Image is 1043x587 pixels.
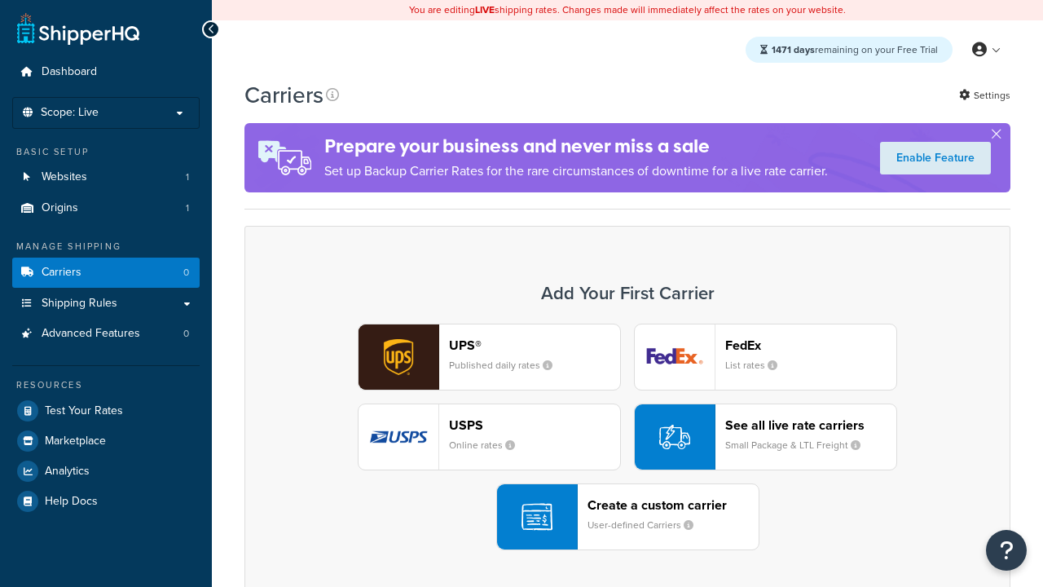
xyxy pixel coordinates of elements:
img: usps logo [359,404,438,470]
img: ad-rules-rateshop-fe6ec290ccb7230408bd80ed9643f0289d75e0ffd9eb532fc0e269fcd187b520.png [244,123,324,192]
small: Small Package & LTL Freight [725,438,874,452]
img: ups logo [359,324,438,390]
span: Analytics [45,465,90,479]
button: Open Resource Center [986,530,1027,571]
a: Shipping Rules [12,289,200,319]
div: Resources [12,378,200,392]
small: User-defined Carriers [588,518,706,532]
span: 1 [186,170,189,184]
a: Marketplace [12,426,200,456]
strong: 1471 days [772,42,815,57]
span: Help Docs [45,495,98,509]
li: Origins [12,193,200,223]
span: Marketplace [45,435,106,448]
small: Online rates [449,438,528,452]
h1: Carriers [244,79,323,111]
span: Advanced Features [42,327,140,341]
header: UPS® [449,338,620,353]
button: ups logoUPS®Published daily rates [358,324,621,391]
a: Analytics [12,457,200,486]
span: 1 [186,201,189,215]
span: Dashboard [42,65,97,79]
a: Test Your Rates [12,396,200,426]
button: See all live rate carriersSmall Package & LTL Freight [634,404,897,470]
p: Set up Backup Carrier Rates for the rare circumstances of downtime for a live rate carrier. [324,160,828,183]
span: Carriers [42,266,81,280]
div: Basic Setup [12,145,200,159]
button: Create a custom carrierUser-defined Carriers [496,483,759,550]
button: usps logoUSPSOnline rates [358,404,621,470]
a: ShipperHQ Home [17,12,139,45]
li: Websites [12,162,200,192]
header: See all live rate carriers [725,417,896,433]
a: Origins 1 [12,193,200,223]
a: Advanced Features 0 [12,319,200,349]
span: Test Your Rates [45,404,123,418]
header: USPS [449,417,620,433]
span: Origins [42,201,78,215]
img: fedEx logo [635,324,715,390]
a: Enable Feature [880,142,991,174]
span: Scope: Live [41,106,99,120]
img: icon-carrier-custom-c93b8a24.svg [521,501,552,532]
small: Published daily rates [449,358,566,373]
span: Shipping Rules [42,297,117,311]
header: Create a custom carrier [588,497,759,513]
img: icon-carrier-liverate-becf4550.svg [659,421,690,452]
div: remaining on your Free Trial [746,37,953,63]
span: 0 [183,266,189,280]
a: Settings [959,84,1010,107]
a: Carriers 0 [12,258,200,288]
button: fedEx logoFedExList rates [634,324,897,391]
header: FedEx [725,338,896,353]
h3: Add Your First Carrier [262,284,993,303]
a: Dashboard [12,57,200,87]
a: Websites 1 [12,162,200,192]
span: Websites [42,170,87,184]
a: Help Docs [12,487,200,516]
li: Advanced Features [12,319,200,349]
div: Manage Shipping [12,240,200,254]
h4: Prepare your business and never miss a sale [324,133,828,160]
li: Carriers [12,258,200,288]
b: LIVE [475,2,495,17]
small: List rates [725,358,790,373]
span: 0 [183,327,189,341]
